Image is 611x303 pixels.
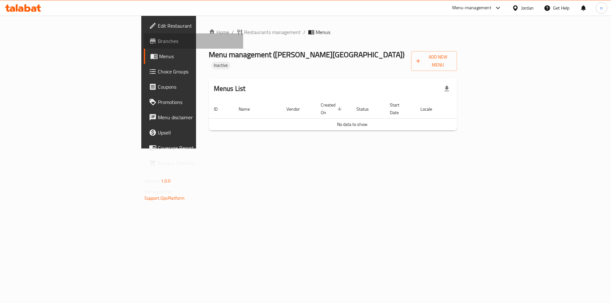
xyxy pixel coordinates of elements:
[214,84,246,93] h2: Menus List
[209,99,496,131] table: enhanced table
[158,68,238,75] span: Choice Groups
[439,81,454,96] div: Export file
[144,194,185,202] a: Support.OpsPlatform
[236,28,301,36] a: Restaurants management
[161,177,171,185] span: 1.0.0
[144,64,243,79] a: Choice Groups
[159,52,238,60] span: Menus
[416,53,452,69] span: Add New Menu
[158,83,238,91] span: Coupons
[144,125,243,140] a: Upsell
[209,28,457,36] nav: breadcrumb
[158,37,238,45] span: Branches
[158,98,238,106] span: Promotions
[144,110,243,125] a: Menu disclaimer
[420,105,440,113] span: Locale
[158,22,238,30] span: Edit Restaurant
[144,140,243,155] a: Coverage Report
[303,28,305,36] li: /
[337,120,368,128] span: No data to show
[286,105,308,113] span: Vendor
[158,129,238,136] span: Upsell
[452,4,491,12] div: Menu-management
[144,94,243,110] a: Promotions
[214,105,226,113] span: ID
[411,51,457,71] button: Add New Menu
[356,105,377,113] span: Status
[158,114,238,121] span: Menu disclaimer
[158,159,238,167] span: Grocery Checklist
[239,105,258,113] span: Name
[321,101,344,116] span: Created On
[144,18,243,33] a: Edit Restaurant
[316,28,330,36] span: Menus
[448,99,496,119] th: Actions
[144,49,243,64] a: Menus
[144,33,243,49] a: Branches
[600,4,603,11] span: n
[209,47,404,62] span: Menu management ( [PERSON_NAME][GEOGRAPHIC_DATA] )
[144,188,174,196] span: Get support on:
[144,177,160,185] span: Version:
[158,144,238,152] span: Coverage Report
[521,4,534,11] div: Jordan
[144,79,243,94] a: Coupons
[390,101,408,116] span: Start Date
[144,155,243,171] a: Grocery Checklist
[244,28,301,36] span: Restaurants management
